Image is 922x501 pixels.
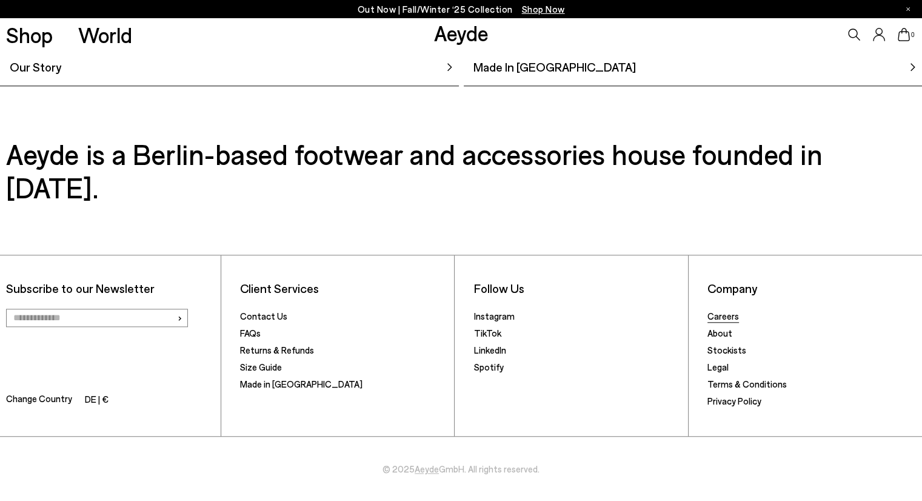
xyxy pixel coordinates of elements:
a: FAQs [240,328,261,338]
a: Aeyde [415,463,439,474]
a: Size Guide [240,361,282,372]
span: 0 [910,32,916,38]
img: svg%3E [445,62,454,72]
a: 0 [898,28,910,41]
a: Shop [6,24,53,45]
a: LinkedIn [473,345,506,355]
a: Careers [707,311,739,321]
li: Client Services [240,281,448,296]
span: Navigate to /collections/new-in [522,4,565,15]
li: Follow Us [473,281,681,296]
a: Legal [707,361,729,372]
span: Change Country [6,391,72,409]
a: Aeyde [434,20,489,45]
a: Spotify [473,361,503,372]
a: Contact Us [240,311,287,321]
p: Subscribe to our Newsletter [6,281,214,296]
a: Returns & Refunds [240,345,314,355]
a: World [78,24,132,45]
a: TikTok [473,328,501,338]
span: Made In [GEOGRAPHIC_DATA] [464,58,636,76]
a: Instagram [473,311,514,321]
p: Out Now | Fall/Winter ‘25 Collection [358,2,565,17]
li: DE | € [85,392,109,409]
h3: Aeyde is a Berlin-based footwear and accessories house founded in [DATE]. [6,137,915,204]
img: svg%3E [908,62,917,72]
li: Company [707,281,916,296]
a: Privacy Policy [707,395,761,406]
span: › [176,309,182,326]
a: Terms & Conditions [707,378,787,389]
a: Made in [GEOGRAPHIC_DATA] [240,378,362,389]
a: Stockists [707,345,746,355]
a: About [707,328,732,338]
